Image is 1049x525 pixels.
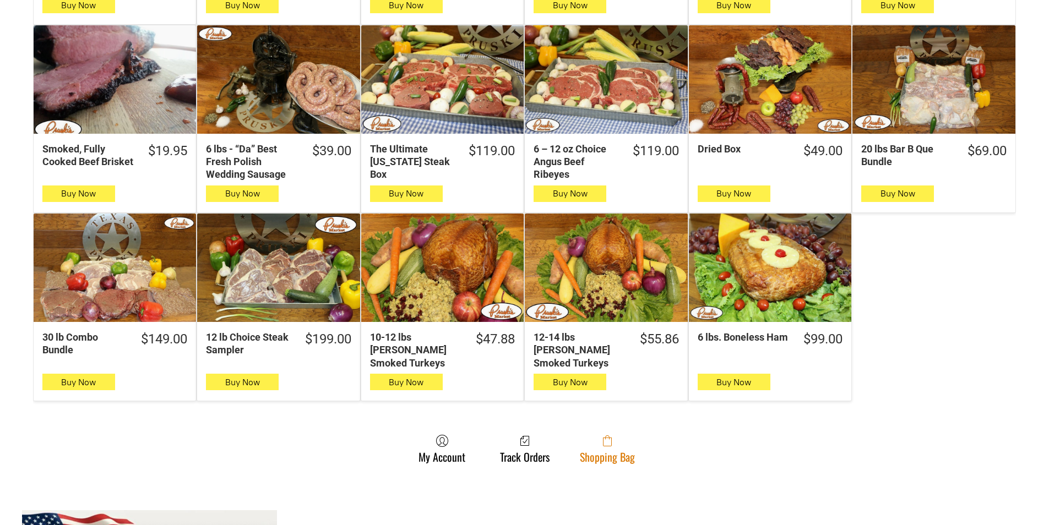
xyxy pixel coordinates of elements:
div: 10-12 lbs [PERSON_NAME] Smoked Turkeys [370,331,461,369]
div: $49.00 [803,143,843,160]
span: Buy Now [225,188,260,199]
span: Buy Now [389,188,423,199]
span: Buy Now [61,377,96,387]
a: 20 lbs Bar B Que Bundle [852,25,1015,134]
button: Buy Now [534,185,606,202]
a: $19.95Smoked, Fully Cooked Beef Brisket [34,143,196,168]
span: Buy Now [880,188,915,199]
span: Buy Now [225,377,260,387]
a: $199.0012 lb Choice Steak Sampler [197,331,360,357]
a: 6 lbs. Boneless Ham [689,214,851,322]
button: Buy Now [370,374,443,390]
button: Buy Now [534,374,606,390]
a: $39.006 lbs - “Da” Best Fresh Polish Wedding Sausage [197,143,360,181]
button: Buy Now [206,185,279,202]
button: Buy Now [370,185,443,202]
div: $199.00 [305,331,351,348]
span: Buy Now [553,188,588,199]
div: $119.00 [633,143,679,160]
span: Buy Now [61,188,96,199]
span: Buy Now [553,377,588,387]
div: 30 lb Combo Bundle [42,331,127,357]
a: 6 – 12 oz Choice Angus Beef Ribeyes [525,25,687,134]
span: Buy Now [389,377,423,387]
div: 6 lbs - “Da” Best Fresh Polish Wedding Sausage [206,143,297,181]
a: $119.006 – 12 oz Choice Angus Beef Ribeyes [525,143,687,181]
div: $119.00 [469,143,515,160]
a: $99.006 lbs. Boneless Ham [689,331,851,348]
a: 6 lbs - “Da” Best Fresh Polish Wedding Sausage [197,25,360,134]
a: 12-14 lbs Pruski&#39;s Smoked Turkeys [525,214,687,322]
a: My Account [413,434,471,463]
div: Dried Box [698,143,789,155]
a: $55.8612-14 lbs [PERSON_NAME] Smoked Turkeys [525,331,687,369]
a: Track Orders [494,434,555,463]
button: Buy Now [206,374,279,390]
a: 30 lb Combo Bundle [34,214,196,322]
a: Smoked, Fully Cooked Beef Brisket [34,25,196,134]
div: 6 lbs. Boneless Ham [698,331,789,343]
div: 6 – 12 oz Choice Angus Beef Ribeyes [534,143,618,181]
div: Smoked, Fully Cooked Beef Brisket [42,143,134,168]
a: 10-12 lbs Pruski&#39;s Smoked Turkeys [361,214,524,322]
div: $19.95 [148,143,187,160]
button: Buy Now [42,185,115,202]
a: 12 lb Choice Steak Sampler [197,214,360,322]
div: 20 lbs Bar B Que Bundle [861,143,953,168]
a: $69.0020 lbs Bar B Que Bundle [852,143,1015,168]
button: Buy Now [861,185,934,202]
button: Buy Now [698,185,770,202]
div: $149.00 [141,331,187,348]
button: Buy Now [698,374,770,390]
div: $39.00 [312,143,351,160]
a: $49.00Dried Box [689,143,851,160]
div: $99.00 [803,331,843,348]
div: 12-14 lbs [PERSON_NAME] Smoked Turkeys [534,331,625,369]
a: Shopping Bag [574,434,640,463]
span: Buy Now [716,377,751,387]
a: The Ultimate Texas Steak Box [361,25,524,134]
a: $47.8810-12 lbs [PERSON_NAME] Smoked Turkeys [361,331,524,369]
div: $55.86 [640,331,679,348]
div: 12 lb Choice Steak Sampler [206,331,290,357]
div: $69.00 [968,143,1007,160]
div: The Ultimate [US_STATE] Steak Box [370,143,454,181]
a: $149.0030 lb Combo Bundle [34,331,196,357]
div: $47.88 [476,331,515,348]
span: Buy Now [716,188,751,199]
a: $119.00The Ultimate [US_STATE] Steak Box [361,143,524,181]
a: Dried Box [689,25,851,134]
button: Buy Now [42,374,115,390]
